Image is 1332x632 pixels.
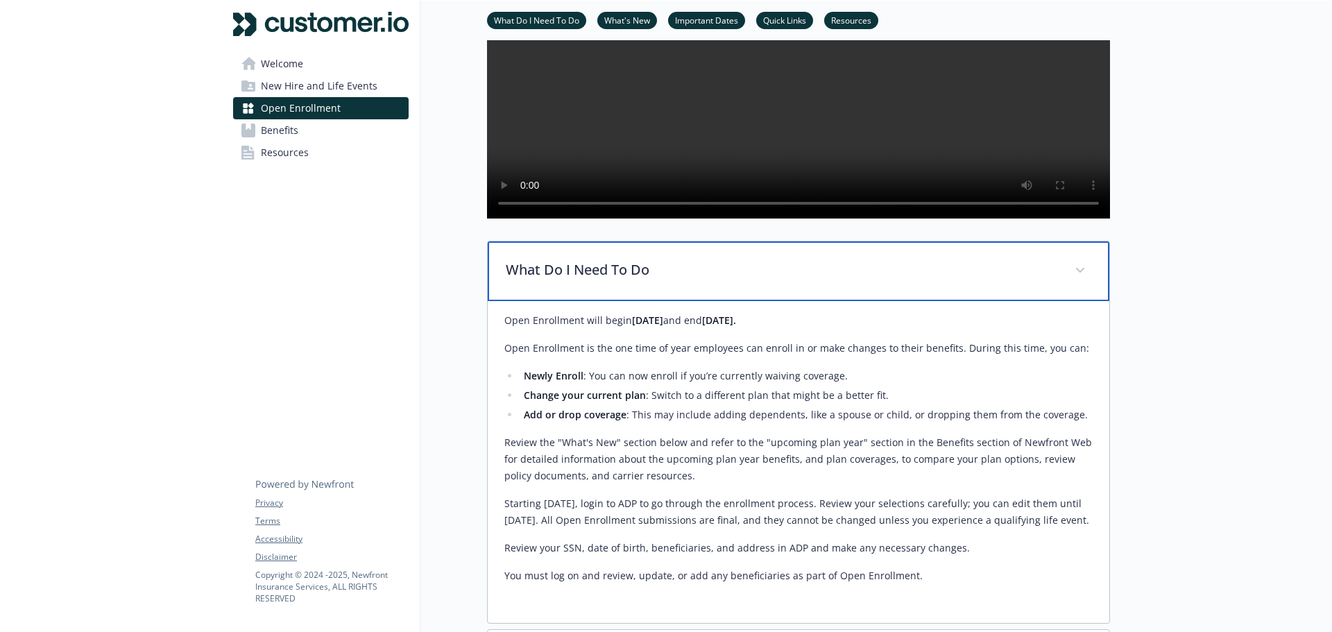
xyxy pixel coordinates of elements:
span: Open Enrollment [261,97,341,119]
div: What Do I Need To Do [488,241,1109,301]
a: Terms [255,515,408,527]
p: You must log on and review, update, or add any beneficiaries as part of Open Enrollment. [504,567,1093,584]
a: Important Dates [668,13,745,26]
li: : This may include adding dependents, like a spouse or child, or dropping them from the coverage. [520,407,1093,423]
a: What's New [597,13,657,26]
a: New Hire and Life Events [233,75,409,97]
li: : Switch to a different plan that might be a better fit. [520,387,1093,404]
strong: [DATE] [632,314,663,327]
p: Copyright © 2024 - 2025 , Newfront Insurance Services, ALL RIGHTS RESERVED [255,569,408,604]
a: Privacy [255,497,408,509]
strong: [DATE]. [702,314,736,327]
span: Resources [261,142,309,164]
strong: Change your current plan [524,388,646,402]
p: Review your SSN, date of birth, beneficiaries, and address in ADP and make any necessary changes. [504,540,1093,556]
a: Resources [233,142,409,164]
strong: Newly Enroll [524,369,583,382]
a: Welcome [233,53,409,75]
a: Open Enrollment [233,97,409,119]
p: What Do I Need To Do [506,259,1058,280]
p: Starting [DATE], login to ADP to go through the enrollment process. Review your selections carefu... [504,495,1093,529]
p: Open Enrollment is the one time of year employees can enroll in or make changes to their benefits... [504,340,1093,357]
a: Disclaimer [255,551,408,563]
strong: Add or drop coverage [524,408,626,421]
a: Resources [824,13,878,26]
a: Quick Links [756,13,813,26]
a: Benefits [233,119,409,142]
li: : You can now enroll if you’re currently waiving coverage. [520,368,1093,384]
span: New Hire and Life Events [261,75,377,97]
p: Open Enrollment will begin and end [504,312,1093,329]
a: What Do I Need To Do [487,13,586,26]
span: Benefits [261,119,298,142]
a: Accessibility [255,533,408,545]
div: What Do I Need To Do [488,301,1109,623]
span: Welcome [261,53,303,75]
p: Review the "What's New" section below and refer to the "upcoming plan year" section in the Benefi... [504,434,1093,484]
